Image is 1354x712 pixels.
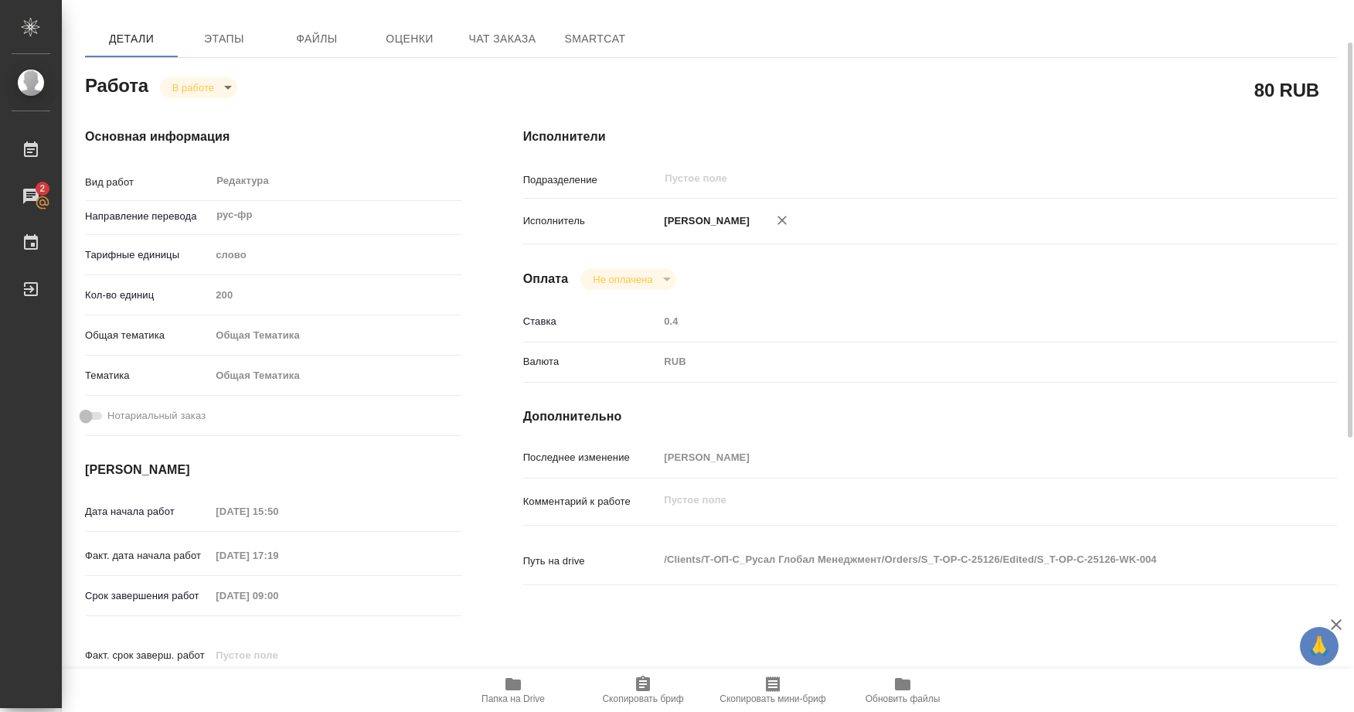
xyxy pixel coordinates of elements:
[663,169,1233,188] input: Пустое поле
[1254,77,1319,103] h2: 80 RUB
[210,644,345,666] input: Пустое поле
[838,669,968,712] button: Обновить файлы
[85,461,461,479] h4: [PERSON_NAME]
[481,693,545,704] span: Папка на Drive
[85,209,210,224] p: Направление перевода
[210,322,461,349] div: Общая Тематика
[210,544,345,567] input: Пустое поле
[658,310,1269,332] input: Пустое поле
[1306,630,1332,663] span: 🙏
[658,213,750,229] p: [PERSON_NAME]
[523,494,659,509] p: Комментарий к работе
[765,203,799,237] button: Удалить исполнителя
[4,177,58,216] a: 2
[168,81,219,94] button: В работе
[465,29,539,49] span: Чат заказа
[210,500,345,523] input: Пустое поле
[523,270,569,288] h4: Оплата
[658,446,1269,468] input: Пустое поле
[588,273,657,286] button: Не оплачена
[523,314,659,329] p: Ставка
[94,29,168,49] span: Детали
[85,548,210,564] p: Факт. дата начала работ
[523,172,659,188] p: Подразделение
[160,77,237,98] div: В работе
[578,669,708,712] button: Скопировать бриф
[580,269,675,290] div: В работе
[523,354,659,370] p: Валюта
[210,284,461,306] input: Пустое поле
[708,669,838,712] button: Скопировать мини-бриф
[30,181,54,196] span: 2
[658,547,1269,573] textarea: /Clients/Т-ОП-С_Русал Глобал Менеджмент/Orders/S_T-OP-C-25126/Edited/S_T-OP-C-25126-WK-004
[658,349,1269,375] div: RUB
[85,70,148,98] h2: Работа
[85,247,210,263] p: Тарифные единицы
[187,29,261,49] span: Этапы
[210,363,461,389] div: Общая Тематика
[85,648,210,663] p: Факт. срок заверш. работ
[280,29,354,49] span: Файлы
[85,175,210,190] p: Вид работ
[523,128,1337,146] h4: Исполнители
[85,128,461,146] h4: Основная информация
[523,213,659,229] p: Исполнитель
[85,588,210,604] p: Срок завершения работ
[85,368,210,383] p: Тематика
[210,584,345,607] input: Пустое поле
[1300,627,1339,666] button: 🙏
[85,328,210,343] p: Общая тематика
[523,407,1337,426] h4: Дополнительно
[558,29,632,49] span: SmartCat
[210,242,461,268] div: слово
[85,288,210,303] p: Кол-во единиц
[373,29,447,49] span: Оценки
[107,408,206,424] span: Нотариальный заказ
[866,693,941,704] span: Обновить файлы
[523,554,659,569] p: Путь на drive
[85,504,210,520] p: Дата начала работ
[602,693,683,704] span: Скопировать бриф
[523,450,659,465] p: Последнее изменение
[448,669,578,712] button: Папка на Drive
[720,693,825,704] span: Скопировать мини-бриф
